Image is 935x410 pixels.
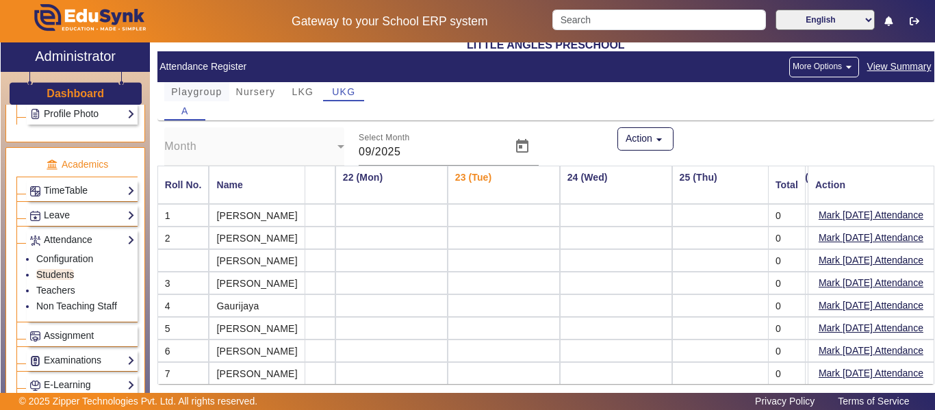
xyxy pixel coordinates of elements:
[768,317,806,339] mat-cell: 0
[36,269,74,280] a: Students
[335,166,448,204] th: 22 (Mon)
[842,60,856,74] mat-icon: arrow_drop_down
[19,394,258,409] p: © 2025 Zipper Technologies Pvt. Ltd. All rights reserved.
[157,317,209,339] mat-cell: 5
[768,166,806,204] mat-header-cell: Total
[359,133,410,142] mat-label: Select Month
[171,87,222,97] span: Playgroup
[748,392,821,410] a: Privacy Policy
[808,166,934,204] mat-header-cell: Action
[817,297,925,314] button: Mark [DATE] Attendance
[157,51,934,82] mat-card-header: Attendance Register
[36,285,75,296] a: Teachers
[560,166,672,204] th: 24 (Wed)
[157,227,209,249] mat-cell: 2
[209,227,305,249] mat-cell: [PERSON_NAME]
[617,127,674,151] button: Action
[817,365,925,382] button: Mark [DATE] Attendance
[16,157,138,172] p: Academics
[831,392,916,410] a: Terms of Service
[209,272,305,294] mat-cell: [PERSON_NAME]
[181,106,189,116] span: A
[209,294,305,317] mat-cell: Gaurijaya
[209,317,305,339] mat-cell: [PERSON_NAME]
[209,362,305,384] mat-cell: [PERSON_NAME]
[768,272,806,294] mat-cell: 0
[768,339,806,362] mat-cell: 0
[44,330,94,341] span: Assignment
[36,253,93,264] a: Configuration
[209,204,305,227] mat-cell: [PERSON_NAME]
[652,133,666,146] mat-icon: arrow_drop_down
[672,166,784,204] th: 25 (Thu)
[789,57,859,77] button: More Options
[29,328,135,344] a: Assignment
[448,166,560,204] th: 23 (Tue)
[30,331,40,342] img: Assignments.png
[768,294,806,317] mat-cell: 0
[817,252,925,269] button: Mark [DATE] Attendance
[209,249,305,272] mat-cell: [PERSON_NAME]
[46,86,105,101] a: Dashboard
[768,227,806,249] mat-cell: 0
[768,249,806,272] mat-cell: 0
[157,362,209,384] mat-cell: 7
[209,339,305,362] mat-cell: [PERSON_NAME]
[552,10,765,30] input: Search
[236,87,276,97] span: Nursery
[817,342,925,359] button: Mark [DATE] Attendance
[209,166,305,204] mat-header-cell: Name
[35,48,116,64] h2: Administrator
[242,14,539,29] h5: Gateway to your School ERP system
[768,204,806,227] mat-cell: 0
[157,272,209,294] mat-cell: 3
[817,274,925,292] button: Mark [DATE] Attendance
[867,59,932,75] span: View Summary
[157,204,209,227] mat-cell: 1
[36,300,117,311] a: Non Teaching Staff
[157,166,209,204] mat-header-cell: Roll No.
[46,159,58,171] img: academic.png
[817,207,925,224] button: Mark [DATE] Attendance
[506,130,539,163] button: Open calendar
[332,87,355,97] span: UKG
[157,339,209,362] mat-cell: 6
[157,38,934,51] h2: LITTLE ANGLES PRESCHOOL
[817,320,925,337] button: Mark [DATE] Attendance
[157,294,209,317] mat-cell: 4
[768,362,806,384] mat-cell: 0
[817,229,925,246] button: Mark [DATE] Attendance
[292,87,313,97] span: LKG
[1,42,150,72] a: Administrator
[47,87,104,100] h3: Dashboard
